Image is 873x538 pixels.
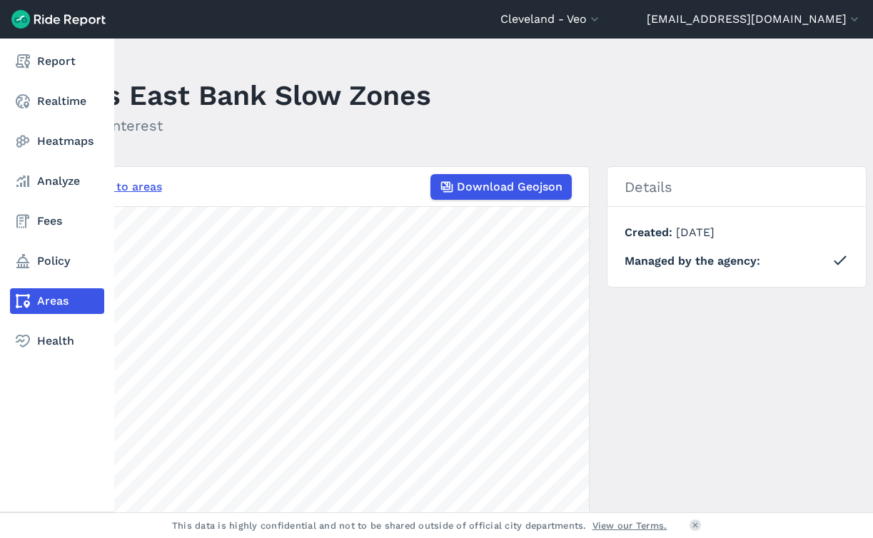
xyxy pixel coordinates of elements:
button: Cleveland - Veo [500,11,602,28]
a: Heatmaps [10,128,104,154]
a: Analyze [10,168,104,194]
button: Download Geojson [430,174,572,200]
h1: Flats East Bank Slow Zones [53,76,431,115]
a: Areas [10,288,104,314]
span: [DATE] [676,225,715,239]
a: Fees [10,208,104,234]
a: Realtime [10,88,104,114]
a: ← Back to areas [71,178,162,196]
a: Report [10,49,104,74]
span: Download Geojson [457,178,562,196]
h2: Details [607,167,866,207]
h2: Area of Interest [53,115,431,136]
img: Ride Report [11,10,106,29]
span: Created [625,225,676,239]
span: Managed by the agency [625,253,760,270]
a: Policy [10,248,104,274]
a: Health [10,328,104,354]
a: View our Terms. [592,519,667,532]
button: [EMAIL_ADDRESS][DOMAIN_NAME] [647,11,862,28]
